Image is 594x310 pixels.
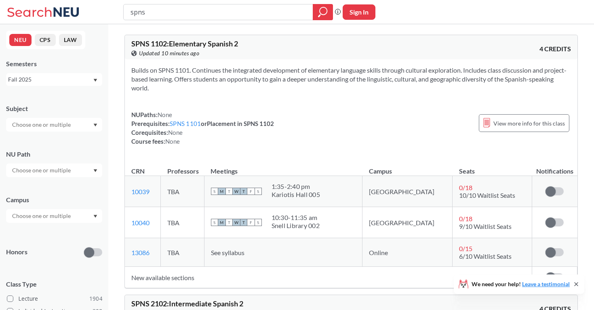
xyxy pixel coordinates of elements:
th: Notifications [532,159,577,176]
div: 1:35 - 2:40 pm [272,182,320,191]
div: Semesters [6,59,102,68]
label: Lecture [7,293,102,304]
div: Kariotis Hall 005 [272,191,320,199]
span: Class Type [6,280,102,289]
span: 0 / 18 [459,215,472,222]
button: CPS [35,34,56,46]
div: Snell Library 002 [272,222,320,230]
span: W [233,188,240,195]
td: [GEOGRAPHIC_DATA] [362,207,453,238]
svg: Dropdown arrow [93,215,97,218]
span: S [255,219,262,226]
div: Subject [6,104,102,113]
svg: magnifying glass [318,6,328,18]
span: SPNS 1102 : Elementary Spanish 2 [131,39,238,48]
span: W [233,219,240,226]
span: 0 / 15 [459,245,472,252]
input: Choose one or multiple [8,165,76,175]
input: Class, professor, course number, "phrase" [130,5,307,19]
td: TBA [161,207,204,238]
span: T [240,219,247,226]
div: Dropdown arrow [6,163,102,177]
section: Builds on SPNS 1101. Continues the integrated development of elementary language skills through c... [131,66,571,92]
input: Choose one or multiple [8,211,76,221]
td: TBA [161,176,204,207]
a: SPNS 1101 [170,120,201,127]
div: Dropdown arrow [6,209,102,223]
span: S [211,188,218,195]
svg: Dropdown arrow [93,124,97,127]
div: Dropdown arrow [6,118,102,132]
div: CRN [131,167,145,176]
td: Online [362,238,453,267]
svg: Dropdown arrow [93,79,97,82]
span: SPNS 2102 : Intermediate Spanish 2 [131,299,243,308]
span: M [218,188,225,195]
span: None [158,111,172,118]
span: View more info for this class [493,118,565,128]
span: 9/10 Waitlist Seats [459,222,512,230]
span: We need your help! [472,281,570,287]
span: T [225,188,233,195]
span: T [225,219,233,226]
button: Sign In [343,4,375,20]
td: [GEOGRAPHIC_DATA] [362,176,453,207]
span: 0 / 18 [459,184,472,191]
div: Fall 2025 [8,75,93,84]
th: Campus [362,159,453,176]
a: Leave a testimonial [522,281,570,287]
a: 10039 [131,188,150,195]
span: S [255,188,262,195]
button: LAW [59,34,82,46]
div: Campus [6,195,102,204]
span: Updated 10 minutes ago [139,49,199,58]
a: 13086 [131,249,150,256]
span: 1904 [89,294,102,303]
span: 4 CREDITS [539,44,571,53]
div: magnifying glass [313,4,333,20]
span: 6/10 Waitlist Seats [459,252,512,260]
span: 10/10 Waitlist Seats [459,191,515,199]
td: New available sections [125,267,532,288]
span: T [240,188,247,195]
div: Fall 2025Dropdown arrow [6,73,102,86]
p: Honors [6,247,27,257]
svg: Dropdown arrow [93,169,97,172]
td: TBA [161,238,204,267]
th: Professors [161,159,204,176]
div: NU Path [6,150,102,159]
input: Choose one or multiple [8,120,76,130]
div: NUPaths: Prerequisites: or Placement in SPNS 1102 Corequisites: Course fees: [131,110,274,146]
span: See syllabus [211,249,244,256]
span: F [247,219,255,226]
a: 10040 [131,219,150,226]
th: Meetings [204,159,362,176]
span: None [165,138,180,145]
span: F [247,188,255,195]
span: M [218,219,225,226]
span: S [211,219,218,226]
th: Seats [453,159,532,176]
span: None [168,129,183,136]
button: NEU [9,34,32,46]
div: 10:30 - 11:35 am [272,214,320,222]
